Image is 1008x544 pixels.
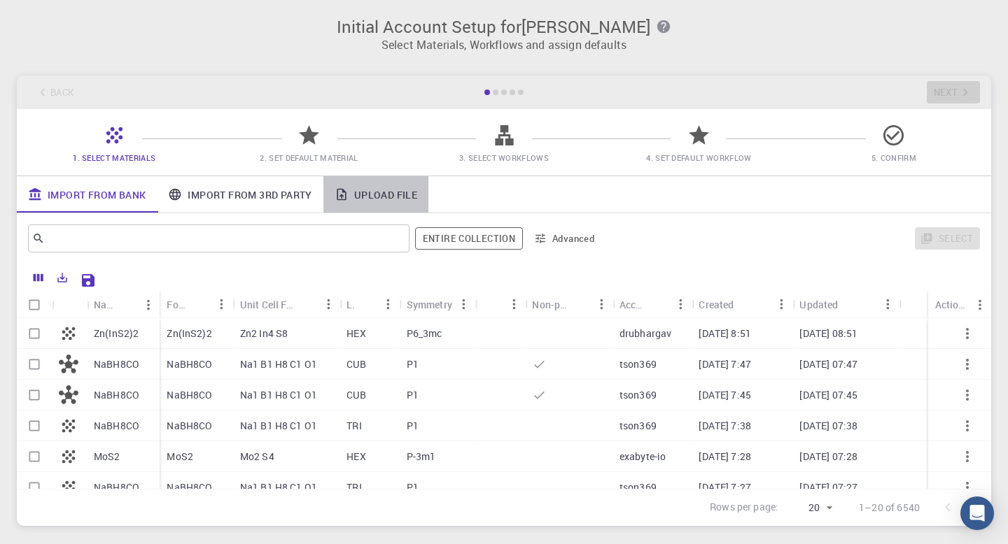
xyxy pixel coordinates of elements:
p: NaBH8CO [94,480,139,494]
div: Non-periodic [525,291,612,318]
h3: Initial Account Setup for [PERSON_NAME] [25,17,983,36]
p: exabyte-io [619,450,666,464]
button: Export [50,266,74,289]
p: P1 [407,388,419,402]
div: Account [612,291,692,318]
div: Updated [799,291,838,318]
p: Na1 B1 H8 C1 O1 [240,480,317,494]
span: 5. Confirm [871,152,916,163]
a: Import From Bank [17,176,157,213]
div: Unit Cell Formula [240,291,295,318]
p: tson369 [619,357,657,371]
div: Non-periodic [532,291,567,318]
p: drubhargav [619,327,672,341]
button: Entire collection [415,227,523,250]
p: Rows per page: [710,500,778,516]
span: 2. Set Default Material [260,152,358,163]
p: Zn(InS2)2 [94,327,139,341]
p: Zn(InS2)2 [167,327,211,341]
p: [DATE] 7:28 [699,450,751,464]
p: NaBH8CO [167,388,212,402]
span: 3. Select Workflows [459,152,549,163]
span: 1. Select Materials [73,152,155,163]
p: TRI [346,419,361,433]
p: NaBH8CO [94,388,139,402]
p: P1 [407,419,419,433]
button: Columns [27,266,50,289]
p: Zn2 In4 S8 [240,327,288,341]
button: Sort [355,293,377,315]
span: Support [29,10,80,22]
button: Go to next page [962,494,990,522]
p: tson369 [619,480,657,494]
p: tson369 [619,388,657,402]
button: Sort [734,293,756,315]
button: Menu [877,293,899,315]
p: 1–20 of 6540 [859,501,920,515]
div: Actions [928,291,991,318]
button: Advanced [528,227,601,250]
button: Sort [482,293,504,315]
span: 4. Set Default Workflow [646,152,751,163]
button: Menu [377,293,400,315]
div: Updated [792,291,899,318]
div: Name [87,291,160,318]
p: tson369 [619,419,657,433]
div: Lattice [339,291,399,318]
button: Sort [188,293,211,315]
div: Actions [935,291,969,318]
p: P6_3mc [407,327,442,341]
p: P1 [407,357,419,371]
p: P-3m1 [407,450,436,464]
p: NaBH8CO [167,419,212,433]
button: Menu [317,293,339,315]
button: Sort [568,293,590,315]
p: P1 [407,480,419,494]
p: [DATE] 8:51 [699,327,751,341]
div: Symmetry [407,291,452,318]
button: Menu [770,293,792,315]
button: Sort [647,293,669,315]
button: Menu [669,293,692,315]
button: Save Explorer Settings [74,266,102,294]
a: Import From 3rd Party [157,176,323,213]
button: Menu [969,294,991,316]
p: MoS2 [167,450,193,464]
button: Sort [839,293,861,315]
div: Tags [475,291,525,318]
p: Na1 B1 H8 C1 O1 [240,357,317,371]
div: 20 [784,498,836,518]
p: CUB [346,388,365,402]
p: NaBH8CO [94,419,139,433]
a: Upload File [323,176,428,213]
div: Name [94,291,115,318]
span: Filter throughout whole library including sets (folders) [415,227,523,250]
p: [DATE] 08:51 [799,327,857,341]
button: Menu [452,293,475,315]
div: Unit Cell Formula [233,291,339,318]
p: TRI [346,480,361,494]
button: Menu [503,293,525,315]
div: Formula [160,291,232,318]
button: Menu [211,293,233,315]
p: [DATE] 07:47 [799,357,857,371]
p: HEX [346,327,365,341]
div: Created [692,291,792,318]
p: NaBH8CO [167,357,212,371]
p: CUB [346,357,365,371]
button: Sort [295,293,317,315]
div: Formula [167,291,188,318]
p: [DATE] 7:45 [699,388,751,402]
p: [DATE] 07:28 [799,450,857,464]
p: [DATE] 07:45 [799,388,857,402]
p: HEX [346,450,365,464]
p: [DATE] 7:47 [699,357,751,371]
div: Account [619,291,647,318]
p: Select Materials, Workflows and assign defaults [25,36,983,53]
p: Na1 B1 H8 C1 O1 [240,388,317,402]
div: Symmetry [400,291,475,318]
p: [DATE] 07:38 [799,419,857,433]
p: [DATE] 7:38 [699,419,751,433]
p: NaBH8CO [94,357,139,371]
p: NaBH8CO [167,480,212,494]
